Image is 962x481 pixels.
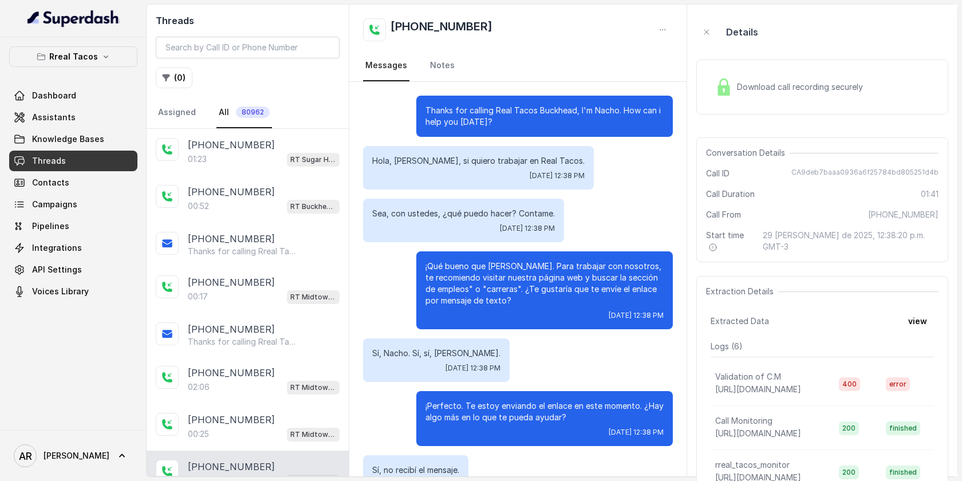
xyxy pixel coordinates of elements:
span: Contacts [32,177,69,188]
p: [PHONE_NUMBER] [188,185,275,199]
p: Thanks for calling Rreal Tacos! Complete this form for any type of inquiry and a manager will con... [188,336,298,348]
h2: [PHONE_NUMBER] [391,18,492,41]
p: [PHONE_NUMBER] [188,413,275,427]
span: Pipelines [32,220,69,232]
span: Download call recording securely [737,81,868,93]
p: 00:52 [188,200,209,212]
p: [PHONE_NUMBER] [188,366,275,380]
span: 400 [839,377,860,391]
span: CA9deb7baaa0936a6f25784bd805251d4b [791,168,939,179]
span: [DATE] 12:38 PM [609,428,664,437]
span: Conversation Details [706,147,790,159]
span: 01:41 [921,188,939,200]
a: API Settings [9,259,137,280]
p: [PHONE_NUMBER] [188,322,275,336]
span: Integrations [32,242,82,254]
a: Messages [363,50,409,81]
span: finished [886,421,920,435]
p: Details [726,25,758,39]
a: Knowledge Bases [9,129,137,149]
span: Campaigns [32,199,77,210]
p: RT Midtown / EN [290,382,336,393]
p: rreal_tacos_monitor [715,459,790,471]
span: Call Duration [706,188,755,200]
a: Notes [428,50,457,81]
p: 00:25 [188,428,209,440]
span: 80962 [236,107,270,118]
span: [URL][DOMAIN_NAME] [715,384,801,394]
a: Contacts [9,172,137,193]
text: AR [19,450,32,462]
nav: Tabs [156,97,340,128]
p: ¡Perfecto. Te estoy enviando el enlace en este momento. ¿Hay algo más en lo que te pueda ayudar? [425,400,664,423]
span: Dashboard [32,90,76,101]
img: Lock Icon [715,78,732,96]
span: [DATE] 12:38 PM [445,364,500,373]
p: Validation of C.M [715,371,781,383]
img: light.svg [27,9,120,27]
p: RT Midtown / EN [290,291,336,303]
a: Voices Library [9,281,137,302]
p: RT Sugar Hill / EN [290,154,336,165]
span: Call From [706,209,741,220]
p: Hola, [PERSON_NAME], si quiero trabajar en Real Tacos. [372,155,585,167]
span: 200 [839,466,859,479]
a: Integrations [9,238,137,258]
p: RT Buckhead / EN [290,201,336,212]
p: Call Monitoring [715,415,772,427]
h2: Threads [156,14,340,27]
nav: Tabs [363,50,673,81]
p: Sí, Nacho. Sí, sí, [PERSON_NAME]. [372,348,500,359]
span: [PHONE_NUMBER] [868,209,939,220]
p: [PHONE_NUMBER] [188,232,275,246]
span: [DATE] 12:38 PM [609,311,664,320]
span: Extraction Details [706,286,778,297]
p: Rreal Tacos [49,50,98,64]
span: Call ID [706,168,730,179]
p: Sea, con ustedes, ¿qué puedo hacer? Contame. [372,208,555,219]
button: Rreal Tacos [9,46,137,67]
p: ¡Qué bueno que [PERSON_NAME]. Para trabajar con nosotros, te recomiendo visitar nuestra página we... [425,261,664,306]
span: [URL][DOMAIN_NAME] [715,428,801,438]
a: Pipelines [9,216,137,236]
p: Thanks for calling Real Tacos Buckhead, I'm Nacho. How can i help you [DATE]? [425,105,664,128]
button: (0) [156,68,192,88]
span: [DATE] 12:38 PM [500,224,555,233]
a: [PERSON_NAME] [9,440,137,472]
p: [PHONE_NUMBER] [188,275,275,289]
span: Knowledge Bases [32,133,104,145]
p: Logs ( 6 ) [711,341,934,352]
p: [PHONE_NUMBER] [188,138,275,152]
span: error [886,377,910,391]
a: Dashboard [9,85,137,106]
a: Assigned [156,97,198,128]
span: [DATE] 12:38 PM [530,171,585,180]
a: Assistants [9,107,137,128]
p: 01:23 [188,153,207,165]
input: Search by Call ID or Phone Number [156,37,340,58]
p: 02:06 [188,381,210,393]
span: API Settings [32,264,82,275]
a: Threads [9,151,137,171]
span: 200 [839,421,859,435]
span: Threads [32,155,66,167]
span: Start time [706,230,754,253]
span: 29 [PERSON_NAME] de 2025, 12:38:20 p.m. GMT-3 [763,230,939,253]
span: Extracted Data [711,316,769,327]
a: Campaigns [9,194,137,215]
p: Sí, no recibí el mensaje. [372,464,459,476]
p: [PHONE_NUMBER] [188,460,275,474]
span: finished [886,466,920,479]
p: Thanks for calling Rreal Tacos! Complete this form for any type of inquiry and a manager will con... [188,246,298,257]
p: RT Midtown / EN [290,429,336,440]
a: All80962 [216,97,272,128]
span: Voices Library [32,286,89,297]
p: 00:17 [188,291,208,302]
span: Assistants [32,112,76,123]
span: [PERSON_NAME] [44,450,109,462]
button: view [901,311,934,332]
